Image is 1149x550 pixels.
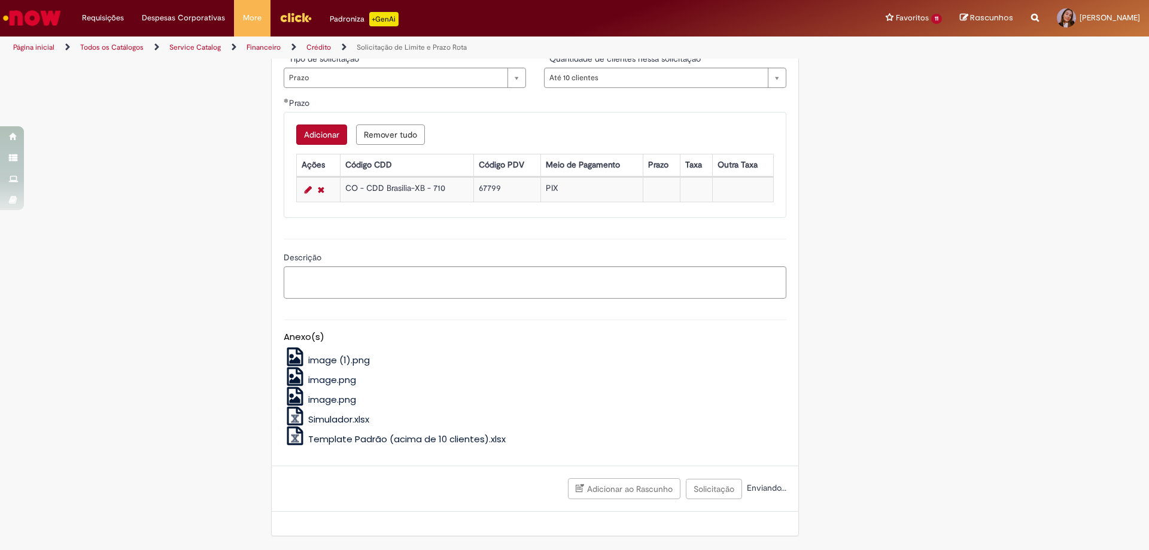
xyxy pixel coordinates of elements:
[308,354,370,366] span: image (1).png
[1,6,63,30] img: ServiceNow
[284,252,324,263] span: Descrição
[284,373,357,386] a: image.png
[296,124,347,145] button: Add a row for Prazo
[284,354,370,366] a: image (1).png
[306,42,331,52] a: Crédito
[643,154,680,176] th: Prazo
[315,183,327,197] a: Remover linha 1
[680,154,713,176] th: Taxa
[308,413,369,426] span: Simulador.xlsx
[13,42,54,52] a: Página inicial
[541,177,643,202] td: PIX
[284,433,506,445] a: Template Padrão (acima de 10 clientes).xlsx
[896,12,929,24] span: Favoritos
[284,54,289,59] span: Obrigatório Preenchido
[357,42,467,52] a: Solicitação de Limite e Prazo Rota
[308,433,506,445] span: Template Padrão (acima de 10 clientes).xlsx
[308,393,356,406] span: image.png
[169,42,221,52] a: Service Catalog
[279,8,312,26] img: click_logo_yellow_360x200.png
[744,482,786,493] span: Enviando...
[9,37,757,59] ul: Trilhas de página
[302,183,315,197] a: Editar Linha 1
[931,14,942,24] span: 11
[82,12,124,24] span: Requisições
[330,12,399,26] div: Padroniza
[356,124,425,145] button: Remove all rows for Prazo
[541,154,643,176] th: Meio de Pagamento
[1080,13,1140,23] span: [PERSON_NAME]
[284,98,289,103] span: Obrigatório Preenchido
[296,154,340,176] th: Ações
[340,154,473,176] th: Código CDD
[960,13,1013,24] a: Rascunhos
[289,98,312,108] span: Prazo
[473,177,541,202] td: 67799
[284,413,370,426] a: Simulador.xlsx
[284,393,357,406] a: image.png
[970,12,1013,23] span: Rascunhos
[713,154,774,176] th: Outra Taxa
[473,154,541,176] th: Código PDV
[284,266,786,299] textarea: Descrição
[544,54,549,59] span: Obrigatório Preenchido
[289,68,501,87] span: Prazo
[289,53,361,64] span: Tipo de solicitação
[340,177,473,202] td: CO - CDD Brasilia-XB - 710
[284,332,786,342] h5: Anexo(s)
[247,42,281,52] a: Financeiro
[549,53,703,64] span: Quantidade de clientes nessa solicitação
[549,68,762,87] span: Até 10 clientes
[369,12,399,26] p: +GenAi
[308,373,356,386] span: image.png
[80,42,144,52] a: Todos os Catálogos
[243,12,262,24] span: More
[142,12,225,24] span: Despesas Corporativas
